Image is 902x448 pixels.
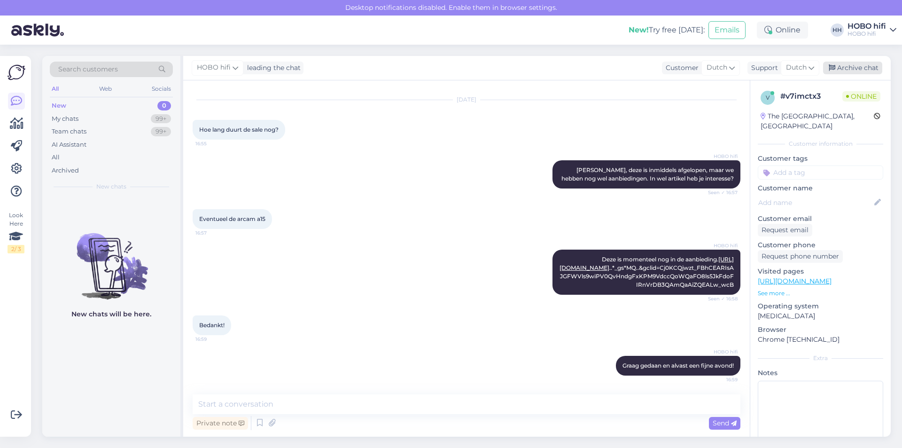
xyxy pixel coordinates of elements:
p: Visited pages [758,267,883,276]
span: 16:59 [195,336,231,343]
span: HOBO hifi [702,153,738,160]
div: Support [747,63,778,73]
p: Notes [758,368,883,378]
div: All [50,83,61,95]
div: 99+ [151,127,171,136]
div: Extra [758,354,883,362]
div: My chats [52,114,78,124]
div: The [GEOGRAPHIC_DATA], [GEOGRAPHIC_DATA] [761,111,874,131]
p: New chats will be here. [71,309,151,319]
span: New chats [96,182,126,191]
div: 2 / 3 [8,245,24,253]
p: Customer tags [758,154,883,164]
span: Eventueel de arcam a15 [199,215,265,222]
button: Emails [708,21,746,39]
span: [PERSON_NAME], deze is inmiddels afgelopen, maar we hebben nog wel aanbiedingen. In wel artikel h... [561,166,735,182]
a: HOBO hifiHOBO hifi [848,23,896,38]
p: Customer name [758,183,883,193]
p: See more ... [758,289,883,298]
div: Team chats [52,127,86,136]
span: 16:57 [195,229,231,236]
span: HOBO hifi [197,63,231,73]
div: 99+ [151,114,171,124]
div: Private note [193,417,248,430]
span: Seen ✓ 16:57 [702,189,738,196]
input: Add a tag [758,165,883,180]
div: Try free [DATE]: [629,24,705,36]
span: HOBO hifi [702,242,738,249]
span: Deze is momenteel nog in de aanbieding. ..*_gs*MQ..&gclid=Cj0KCQjwzt_FBhCEARIsAJGFWVls9wiPV0QvHnd... [560,256,734,288]
div: Customer information [758,140,883,148]
span: Send [713,419,737,427]
span: Graag gedaan en alvast een fijne avond! [622,362,734,369]
input: Add name [758,197,872,208]
div: Archive chat [823,62,882,74]
div: All [52,153,60,162]
span: Dutch [786,63,807,73]
div: Web [97,83,114,95]
span: Bedankt! [199,322,225,329]
img: No chats [42,216,180,301]
div: HH [831,24,844,37]
div: leading the chat [243,63,301,73]
span: Search customers [58,64,118,74]
p: [MEDICAL_DATA] [758,311,883,321]
p: Chrome [TECHNICAL_ID] [758,335,883,345]
p: Browser [758,325,883,335]
p: Operating system [758,301,883,311]
b: New! [629,25,649,34]
span: Online [842,91,880,102]
div: Look Here [8,211,24,253]
div: Online [757,22,808,39]
div: [DATE] [193,95,740,104]
span: HOBO hifi [702,348,738,355]
span: Hoe lang duurt de sale nog? [199,126,279,133]
div: HOBO hifi [848,23,886,30]
p: Customer phone [758,240,883,250]
div: Request email [758,224,812,236]
a: [URL][DOMAIN_NAME] [758,277,832,285]
span: 16:59 [702,376,738,383]
span: Dutch [707,63,727,73]
div: HOBO hifi [848,30,886,38]
img: Askly Logo [8,63,25,81]
span: 16:55 [195,140,231,147]
div: Socials [150,83,173,95]
div: New [52,101,66,110]
div: AI Assistant [52,140,86,149]
p: Customer email [758,214,883,224]
span: v [766,94,770,101]
div: 0 [157,101,171,110]
div: Request phone number [758,250,843,263]
div: # v7imctx3 [780,91,842,102]
div: Customer [662,63,699,73]
div: Archived [52,166,79,175]
span: Seen ✓ 16:58 [702,295,738,302]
